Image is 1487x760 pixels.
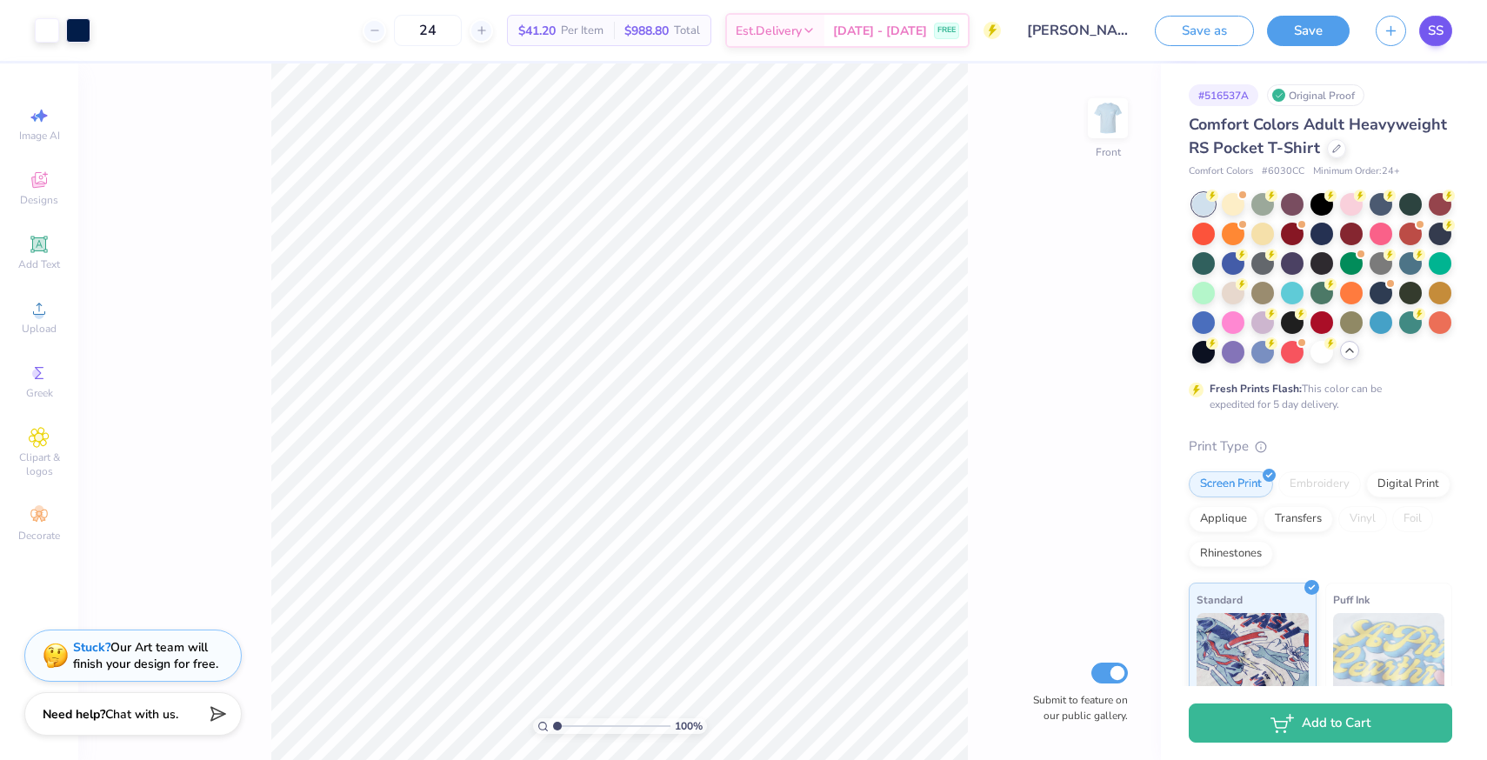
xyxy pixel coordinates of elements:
span: Total [674,22,700,40]
div: Original Proof [1267,84,1364,106]
span: Greek [26,386,53,400]
span: Est. Delivery [736,22,802,40]
span: Chat with us. [105,706,178,723]
span: [DATE] - [DATE] [833,22,927,40]
input: Untitled Design [1014,13,1142,48]
span: Puff Ink [1333,590,1370,609]
span: Minimum Order: 24 + [1313,164,1400,179]
strong: Fresh Prints Flash: [1210,382,1302,396]
span: $988.80 [624,22,669,40]
a: SS [1419,16,1452,46]
div: Transfers [1264,506,1333,532]
span: Upload [22,322,57,336]
span: Clipart & logos [9,450,70,478]
button: Add to Cart [1189,703,1452,743]
span: Comfort Colors [1189,164,1253,179]
button: Save as [1155,16,1254,46]
span: 100 % [675,718,703,734]
div: Rhinestones [1189,541,1273,567]
span: Image AI [19,129,60,143]
button: Save [1267,16,1350,46]
div: Our Art team will finish your design for free. [73,639,218,672]
strong: Stuck? [73,639,110,656]
span: Standard [1197,590,1243,609]
span: SS [1428,21,1444,41]
strong: Need help? [43,706,105,723]
span: Designs [20,193,58,207]
div: Vinyl [1338,506,1387,532]
span: # 6030CC [1262,164,1304,179]
div: Digital Print [1366,471,1450,497]
div: # 516537A [1189,84,1258,106]
img: Puff Ink [1333,613,1445,700]
span: $41.20 [518,22,556,40]
div: Print Type [1189,437,1452,457]
div: Applique [1189,506,1258,532]
div: Screen Print [1189,471,1273,497]
div: This color can be expedited for 5 day delivery. [1210,381,1424,412]
span: Comfort Colors Adult Heavyweight RS Pocket T-Shirt [1189,114,1447,158]
div: Front [1096,144,1121,160]
label: Submit to feature on our public gallery. [1024,692,1128,723]
input: – – [394,15,462,46]
span: Add Text [18,257,60,271]
span: Per Item [561,22,603,40]
span: Decorate [18,529,60,543]
span: FREE [937,24,956,37]
img: Front [1090,101,1125,136]
div: Embroidery [1278,471,1361,497]
div: Foil [1392,506,1433,532]
img: Standard [1197,613,1309,700]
